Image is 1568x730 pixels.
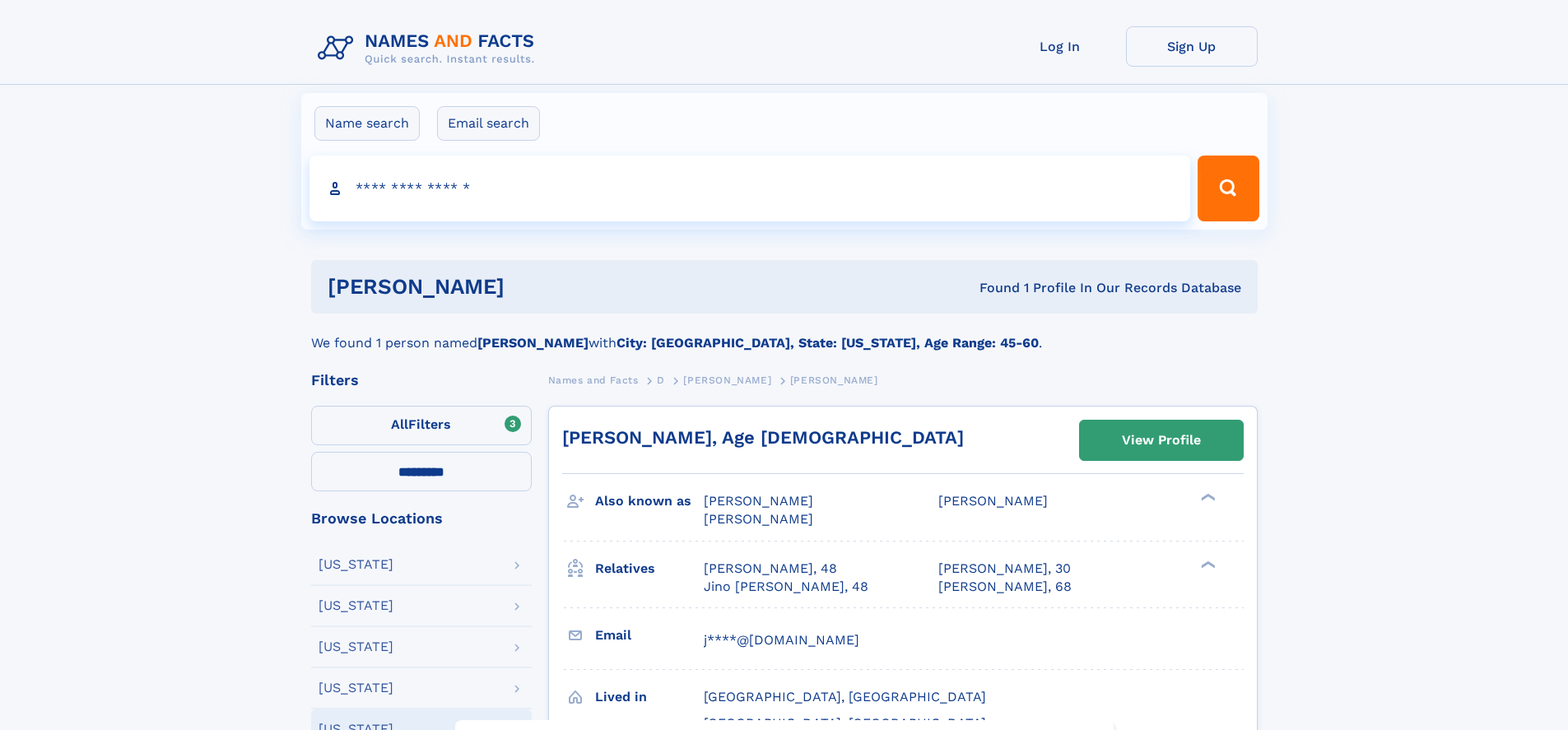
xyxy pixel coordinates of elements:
span: [GEOGRAPHIC_DATA], [GEOGRAPHIC_DATA] [704,689,986,704]
span: [PERSON_NAME] [790,374,878,386]
h1: [PERSON_NAME] [328,277,742,297]
span: D [657,374,665,386]
a: [PERSON_NAME], 68 [938,578,1072,596]
div: View Profile [1122,421,1201,459]
a: [PERSON_NAME] [683,370,771,390]
b: City: [GEOGRAPHIC_DATA], State: [US_STATE], Age Range: 45-60 [616,335,1039,351]
span: [PERSON_NAME] [704,511,813,527]
span: All [391,416,408,432]
a: [PERSON_NAME], Age [DEMOGRAPHIC_DATA] [562,427,964,448]
div: ❯ [1197,492,1217,503]
div: Filters [311,373,532,388]
label: Email search [437,106,540,141]
a: D [657,370,665,390]
h3: Lived in [595,683,704,711]
a: Jino [PERSON_NAME], 48 [704,578,868,596]
h3: Also known as [595,487,704,515]
button: Search Button [1198,156,1259,221]
div: We found 1 person named with . [311,314,1258,353]
a: View Profile [1080,421,1243,460]
div: [US_STATE] [319,681,393,695]
div: ❯ [1197,559,1217,570]
div: [US_STATE] [319,599,393,612]
a: Log In [994,26,1126,67]
div: [US_STATE] [319,640,393,653]
a: [PERSON_NAME], 48 [704,560,837,578]
input: search input [309,156,1191,221]
label: Filters [311,406,532,445]
label: Name search [314,106,420,141]
span: [PERSON_NAME] [704,493,813,509]
h3: Relatives [595,555,704,583]
div: [US_STATE] [319,558,393,571]
span: [PERSON_NAME] [683,374,771,386]
div: Browse Locations [311,511,532,526]
b: [PERSON_NAME] [477,335,589,351]
span: [PERSON_NAME] [938,493,1048,509]
a: [PERSON_NAME], 30 [938,560,1071,578]
a: Names and Facts [548,370,639,390]
h3: Email [595,621,704,649]
div: Found 1 Profile In Our Records Database [742,279,1241,297]
img: Logo Names and Facts [311,26,548,71]
a: Sign Up [1126,26,1258,67]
